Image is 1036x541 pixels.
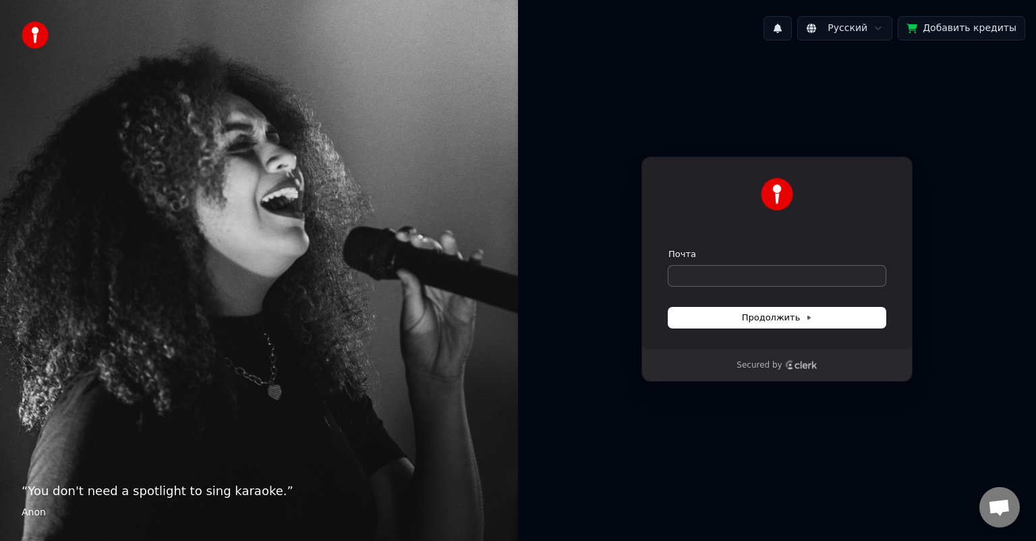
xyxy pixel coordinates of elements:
[761,178,793,210] img: Youka
[742,312,813,324] span: Продолжить
[22,22,49,49] img: youka
[22,482,496,501] p: “ You don't need a spotlight to sing karaoke. ”
[979,487,1020,528] a: Открытый чат
[668,308,886,328] button: Продолжить
[737,360,782,371] p: Secured by
[898,16,1025,40] button: Добавить кредиты
[22,506,496,519] footer: Anon
[668,248,696,260] label: Почта
[785,360,817,370] a: Clerk logo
